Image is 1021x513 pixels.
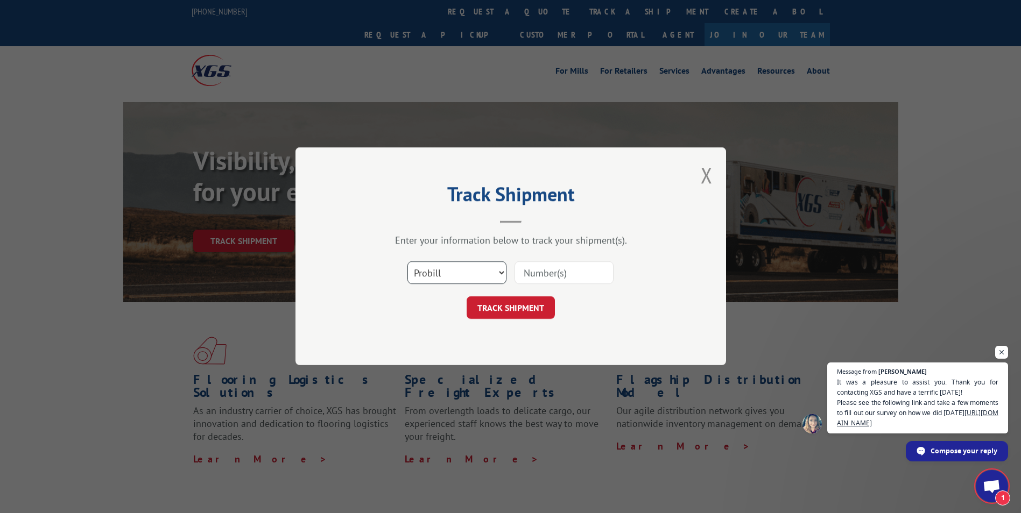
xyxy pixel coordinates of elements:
span: [PERSON_NAME] [878,368,927,374]
span: Message from [837,368,877,374]
span: 1 [995,490,1010,505]
span: It was a pleasure to assist you. Thank you for contacting XGS and have a terrific [DATE]! Please ... [837,377,998,428]
span: Compose your reply [931,441,997,460]
h2: Track Shipment [349,187,672,207]
div: Enter your information below to track your shipment(s). [349,234,672,247]
div: Open chat [976,470,1008,502]
button: Close modal [701,161,713,189]
input: Number(s) [515,262,614,284]
button: TRACK SHIPMENT [467,297,555,319]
